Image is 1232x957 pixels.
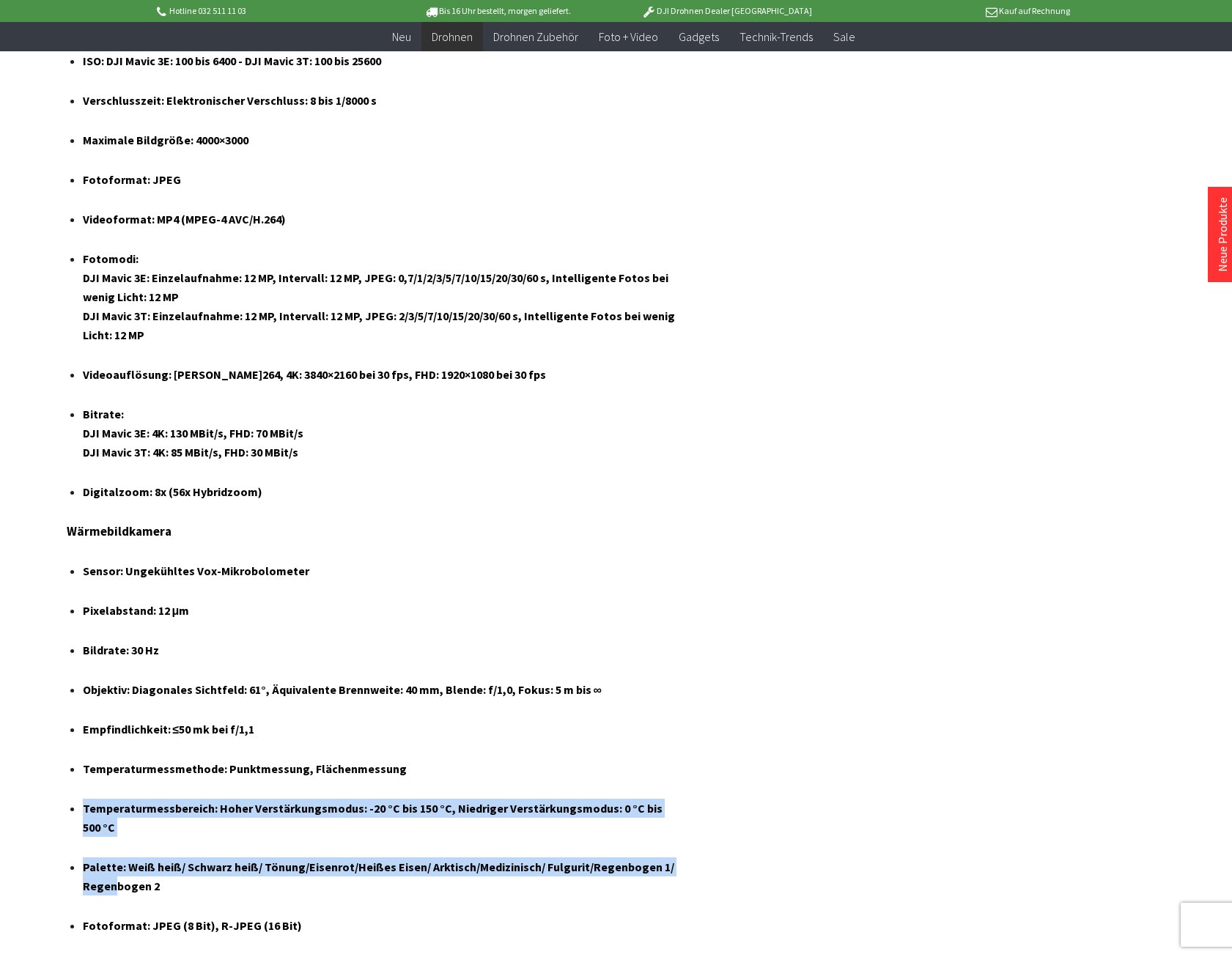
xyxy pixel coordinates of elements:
p: DJI Drohnen Dealer [GEOGRAPHIC_DATA] [612,2,841,20]
h4: ISO: DJI ‎Mavic 3E: 100 bis 6400 - DJI Mavic 3T: 100 bis 25600 [83,51,693,70]
h4: Verschlusszeit: Elektronischer Verschluss: 8 bis 1/8000 s [83,91,693,110]
h4: Videoformat: MP4 (MPEG-4 AVC/H.264) [83,210,693,229]
span: Technik-Trends [739,29,813,44]
h4: Maximale Bildgröße: 4000×3000 [83,130,693,149]
span: Drohnen [432,29,473,44]
a: Neu [382,22,421,52]
h4: Temperaturmessbereich: Hoher Verstärkungsmodus: -20 °C bis 150 °C, Niedriger Verstärkungsmodus: 0... [83,799,693,837]
a: Sale [823,22,866,52]
span: Gadgets [679,29,719,44]
span: Drohnen Zubehör [493,29,578,44]
h4: Fotoformat: JPEG (8 Bit), R-JPEG (16 Bit) [83,916,693,935]
p: Hotline 032 511 11 03 [155,2,383,20]
h4: Digitalzoom: 8x (56x Hybridzoom) [83,482,693,501]
p: Bis 16 Uhr bestellt, morgen geliefert. [383,2,612,20]
h4: Palette: Weiß heiß/ Schwarz heiß/ Tönung/Eisenrot/Heißes Eisen/ Arktisch/Medizinisch/ Fulgurit/Re... [83,857,693,895]
h4: Bitrate: DJI Mavic 3E: 4K: 130 MBit/s, FHD: 70 MBit/s DJI Mavic 3T: 4K: 85 MBit/s, FHD: 30 MBit/s [83,404,693,462]
h4: Fotomodi: DJI Mavic 3E: Einzelaufnahme: 12 MP, Intervall: 12 MP, JPEG: 0,7/1/2/3/5/7/10/15/20/30/... [83,249,693,344]
h3: Wärmebildkamera [67,522,704,541]
a: Drohnen [421,22,483,52]
a: Neue Produkte [1215,197,1230,272]
a: Drohnen Zubehör [483,22,589,52]
h4: Videoauflösung: [PERSON_NAME]264, 4K: 3840×2160 bei 30 fps, FHD: 1920×1080 bei 30 fps [83,365,693,384]
p: Kauf auf Rechnung [841,2,1070,20]
h4: Pixelabstand: 12 μm [83,601,693,620]
a: Foto + Video [589,22,668,52]
h4: Bildrate: 30 Hz [83,640,693,659]
a: Gadgets [668,22,729,52]
h4: Fotoformat: JPEG [83,170,693,189]
span: Neu [392,29,411,44]
a: Technik-Trends [729,22,823,52]
h4: Objektiv: Diagonales Sichtfeld: 61°, Äquivalente Brennweite: 40 mm, Blende: f/1,0, Fokus: 5 m bis ∞ [83,680,693,699]
span: Foto + Video [599,29,658,44]
h4: Temperaturmessmethode: Punktmessung, Flächenmessung [83,759,693,778]
h4: Empfindlichkeit: ≤50 mk bei f/1,1 [83,720,693,739]
h4: Sensor: Ungekühltes Vox-Mikrobolometer [83,561,693,580]
span: Sale [833,29,855,44]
